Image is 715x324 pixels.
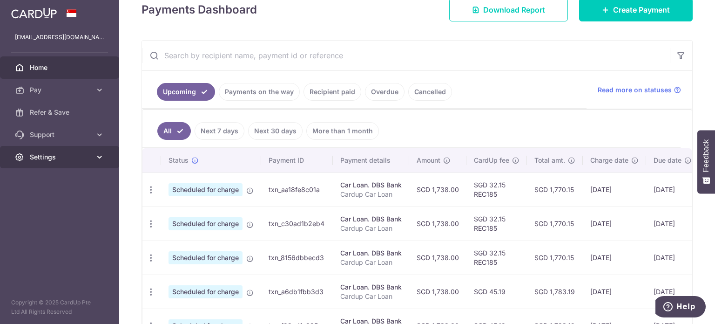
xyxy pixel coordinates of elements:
span: Pay [30,85,91,95]
a: Next 30 days [248,122,303,140]
div: Car Loan. DBS Bank [340,248,402,258]
td: txn_8156dbbecd3 [261,241,333,275]
td: [DATE] [583,172,646,207]
td: SGD 1,770.15 [527,241,583,275]
a: Payments on the way [219,83,300,101]
td: SGD 1,738.00 [409,241,466,275]
a: Upcoming [157,83,215,101]
td: [DATE] [646,241,699,275]
td: SGD 1,783.19 [527,275,583,309]
td: SGD 32.15 REC185 [466,172,527,207]
a: Cancelled [408,83,452,101]
td: [DATE] [646,275,699,309]
img: CardUp [11,7,57,19]
p: Cardup Car Loan [340,292,402,301]
td: SGD 32.15 REC185 [466,207,527,241]
div: Car Loan. DBS Bank [340,214,402,224]
span: Scheduled for charge [169,183,243,196]
td: SGD 1,738.00 [409,172,466,207]
input: Search by recipient name, payment id or reference [142,41,670,70]
td: [DATE] [583,241,646,275]
p: Cardup Car Loan [340,190,402,199]
span: Due date [654,156,681,165]
td: txn_c30ad1b2eb4 [261,207,333,241]
span: Amount [417,156,440,165]
td: SGD 32.15 REC185 [466,241,527,275]
div: Car Loan. DBS Bank [340,180,402,190]
td: [DATE] [583,275,646,309]
span: Total amt. [534,156,565,165]
span: Charge date [590,156,628,165]
td: [DATE] [646,207,699,241]
a: Overdue [365,83,405,101]
td: SGD 1,738.00 [409,207,466,241]
td: [DATE] [583,207,646,241]
span: Status [169,156,189,165]
iframe: Opens a widget where you can find more information [655,296,706,319]
span: Scheduled for charge [169,217,243,230]
button: Feedback - Show survey [697,130,715,193]
span: Create Payment [613,4,670,15]
a: Recipient paid [304,83,361,101]
a: Next 7 days [195,122,244,140]
div: Car Loan. DBS Bank [340,283,402,292]
p: Cardup Car Loan [340,258,402,267]
h4: Payments Dashboard [142,1,257,18]
td: SGD 1,770.15 [527,207,583,241]
a: Read more on statuses [598,85,681,95]
td: SGD 1,770.15 [527,172,583,207]
th: Payment details [333,148,409,172]
td: [DATE] [646,172,699,207]
span: Read more on statuses [598,85,672,95]
span: Feedback [702,139,710,172]
a: More than 1 month [306,122,379,140]
td: txn_aa18fe8c01a [261,172,333,207]
th: Payment ID [261,148,333,172]
span: Download Report [483,4,545,15]
td: SGD 45.19 [466,275,527,309]
p: [EMAIL_ADDRESS][DOMAIN_NAME] [15,33,104,42]
span: Refer & Save [30,108,91,117]
p: Cardup Car Loan [340,224,402,233]
span: CardUp fee [474,156,509,165]
span: Scheduled for charge [169,251,243,264]
span: Scheduled for charge [169,285,243,298]
td: txn_a6db1fbb3d3 [261,275,333,309]
span: Support [30,130,91,139]
td: SGD 1,738.00 [409,275,466,309]
span: Home [30,63,91,72]
span: Settings [30,152,91,162]
a: All [157,122,191,140]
